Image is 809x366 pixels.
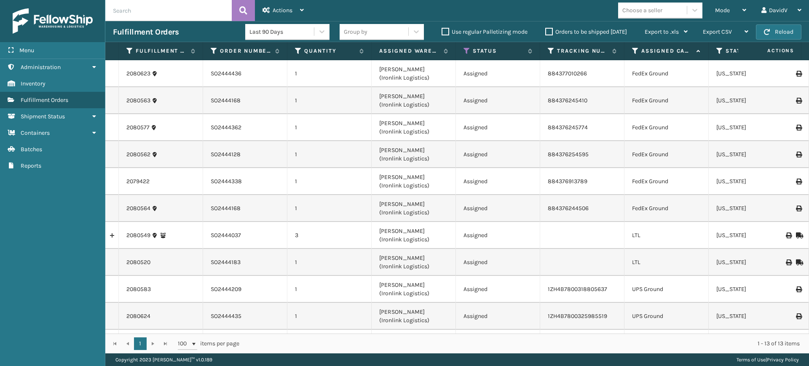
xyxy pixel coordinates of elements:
[737,357,766,363] a: Terms of Use
[372,276,456,303] td: [PERSON_NAME] (Ironlink Logistics)
[344,27,367,36] div: Group by
[624,60,709,87] td: FedEx Ground
[709,330,793,357] td: [US_STATE]
[796,232,801,238] i: Mark as Shipped
[178,337,239,350] span: items per page
[203,168,287,195] td: SO2444338
[304,47,355,55] label: Quantity
[786,232,791,238] i: Print BOL
[624,222,709,249] td: LTL
[126,96,150,105] a: 2080563
[13,8,93,34] img: logo
[557,47,608,55] label: Tracking Number
[372,249,456,276] td: [PERSON_NAME] (Ironlink Logistics)
[126,69,150,78] a: 2080623
[709,249,793,276] td: [US_STATE]
[456,60,540,87] td: Assigned
[203,249,287,276] td: SO2444183
[203,276,287,303] td: SO2444209
[622,6,662,15] div: Choose a seller
[796,313,801,319] i: Print Label
[624,87,709,114] td: FedEx Ground
[372,60,456,87] td: [PERSON_NAME] (Ironlink Logistics)
[203,141,287,168] td: SO2444128
[287,87,372,114] td: 1
[709,60,793,87] td: [US_STATE]
[709,195,793,222] td: [US_STATE]
[709,303,793,330] td: [US_STATE]
[203,87,287,114] td: SO2444168
[372,195,456,222] td: [PERSON_NAME] (Ironlink Logistics)
[203,303,287,330] td: SO2444435
[203,330,287,357] td: SO2444438
[287,330,372,357] td: 1
[624,330,709,357] td: UPS Ground
[796,259,801,265] i: Mark as Shipped
[715,7,730,14] span: Mode
[287,60,372,87] td: 1
[767,357,799,363] a: Privacy Policy
[372,330,456,357] td: [PERSON_NAME] (Ironlink Logistics)
[372,168,456,195] td: [PERSON_NAME] (Ironlink Logistics)
[726,47,777,55] label: State
[796,286,801,292] i: Print Label
[21,80,46,87] span: Inventory
[624,141,709,168] td: FedEx Ground
[203,60,287,87] td: SO2444436
[21,96,68,104] span: Fulfillment Orders
[756,24,801,40] button: Reload
[709,114,793,141] td: [US_STATE]
[548,313,607,320] a: 1ZH4B7800325985519
[19,47,34,54] span: Menu
[709,276,793,303] td: [US_STATE]
[456,303,540,330] td: Assigned
[456,249,540,276] td: Assigned
[456,114,540,141] td: Assigned
[287,222,372,249] td: 3
[456,168,540,195] td: Assigned
[126,285,151,294] a: 2080583
[136,47,187,55] label: Fulfillment Order Id
[379,47,439,55] label: Assigned Warehouse
[442,28,528,35] label: Use regular Palletizing mode
[548,286,607,293] a: 1ZH4B7800318805637
[287,168,372,195] td: 1
[709,87,793,114] td: [US_STATE]
[126,231,150,240] a: 2080549
[126,123,150,132] a: 2080577
[548,151,589,158] a: 884376254595
[645,28,679,35] span: Export to .xls
[178,339,190,348] span: 100
[372,141,456,168] td: [PERSON_NAME] (Ironlink Logistics)
[115,353,212,366] p: Copyright 2023 [PERSON_NAME]™ v 1.0.189
[456,330,540,357] td: Assigned
[709,141,793,168] td: [US_STATE]
[21,129,50,136] span: Containers
[372,114,456,141] td: [PERSON_NAME] (Ironlink Logistics)
[796,206,801,211] i: Print Label
[134,337,147,350] a: 1
[287,276,372,303] td: 1
[287,141,372,168] td: 1
[126,150,150,159] a: 2080562
[624,276,709,303] td: UPS Ground
[703,28,732,35] span: Export CSV
[287,249,372,276] td: 1
[21,113,65,120] span: Shipment Status
[203,222,287,249] td: SO2444037
[473,47,524,55] label: Status
[372,87,456,114] td: [PERSON_NAME] (Ironlink Logistics)
[641,47,692,55] label: Assigned Carrier Service
[796,152,801,158] i: Print Label
[456,87,540,114] td: Assigned
[113,27,179,37] h3: Fulfillment Orders
[126,177,150,186] a: 2079422
[456,141,540,168] td: Assigned
[456,276,540,303] td: Assigned
[796,98,801,104] i: Print Label
[548,70,587,77] a: 884377010266
[249,27,315,36] div: Last 90 Days
[737,353,799,366] div: |
[624,249,709,276] td: LTL
[21,64,61,71] span: Administration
